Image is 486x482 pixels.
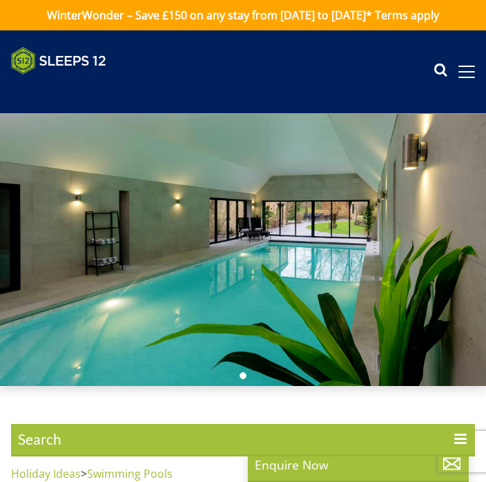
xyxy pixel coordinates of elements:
a: Holiday Ideas [11,466,81,481]
img: Sleeps 12 [11,47,106,75]
span: Search [11,424,475,457]
a: Swimming Pools [87,466,173,481]
iframe: Customer reviews powered by Trustpilot [4,83,149,95]
p: Enquire Now [255,456,462,474]
span: > [81,466,87,481]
